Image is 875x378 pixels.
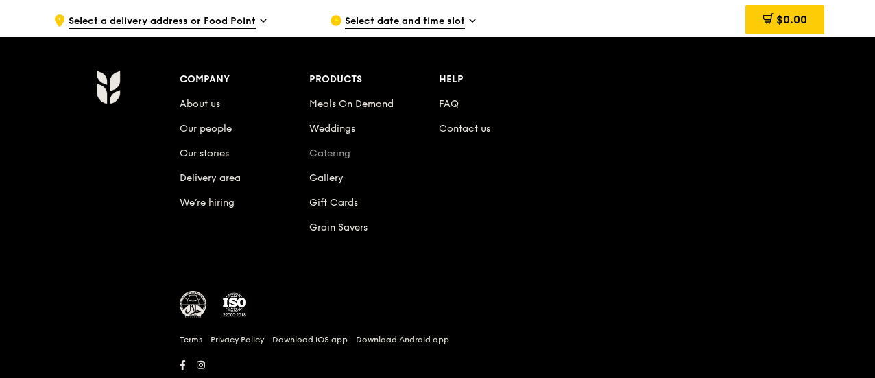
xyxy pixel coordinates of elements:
a: Download Android app [356,334,449,345]
a: FAQ [439,98,459,110]
span: $0.00 [776,13,807,26]
div: Company [180,70,309,89]
a: Download iOS app [272,334,348,345]
a: Gift Cards [309,197,358,209]
a: Privacy Policy [211,334,264,345]
a: Weddings [309,123,355,134]
a: Grain Savers [309,222,368,233]
a: Contact us [439,123,490,134]
a: Delivery area [180,172,241,184]
a: Our people [180,123,232,134]
a: Meals On Demand [309,98,394,110]
img: Grain [96,70,120,104]
img: ISO Certified [221,291,248,318]
span: Select date and time slot [345,14,465,29]
a: Catering [309,147,350,159]
span: Select a delivery address or Food Point [69,14,256,29]
div: Help [439,70,568,89]
img: MUIS Halal Certified [180,291,207,318]
a: Our stories [180,147,229,159]
a: Gallery [309,172,344,184]
a: Terms [180,334,202,345]
a: About us [180,98,220,110]
a: We’re hiring [180,197,235,209]
div: Products [309,70,439,89]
